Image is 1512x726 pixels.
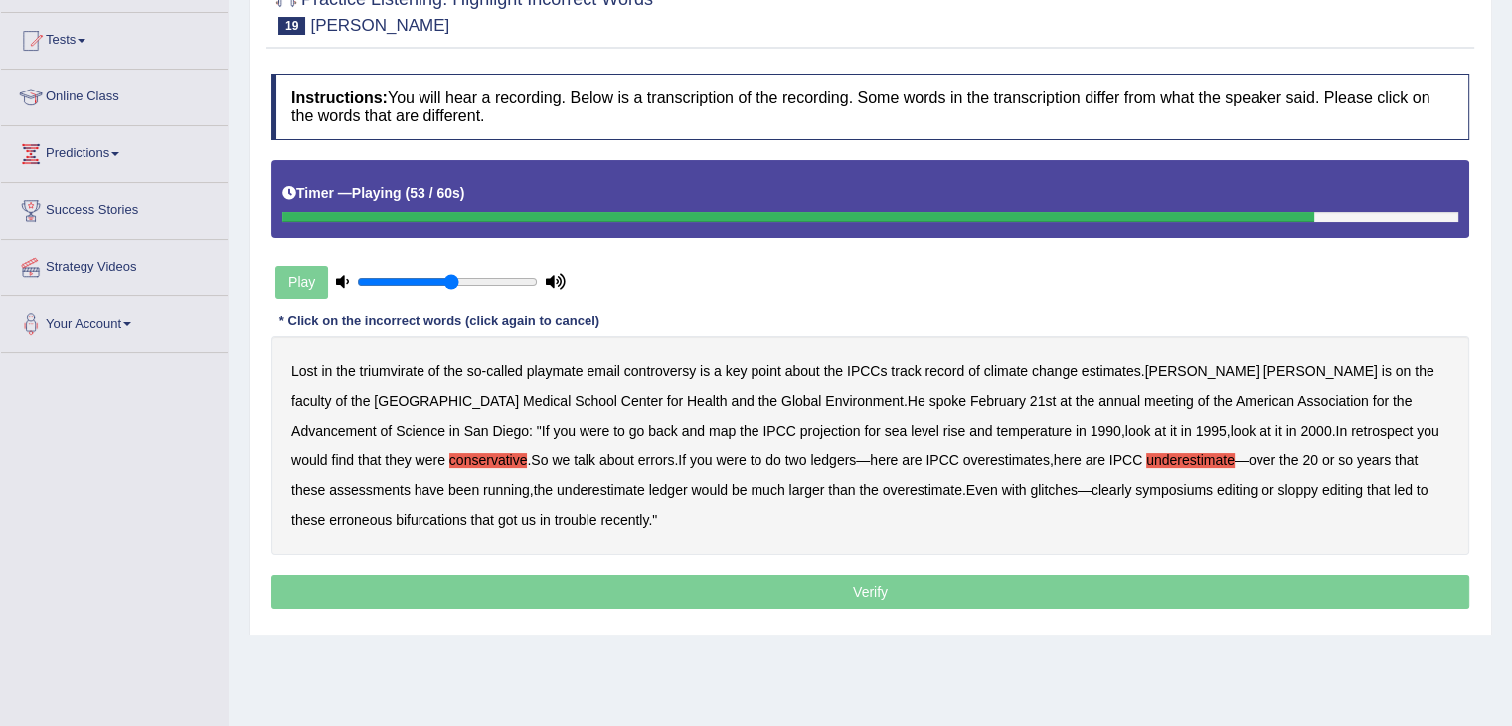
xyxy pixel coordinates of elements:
[690,453,713,468] b: you
[859,482,878,498] b: the
[649,482,688,498] b: ledger
[416,453,445,468] b: were
[291,482,325,498] b: these
[460,185,465,201] b: )
[351,393,370,409] b: the
[358,453,381,468] b: that
[732,482,748,498] b: be
[1249,453,1275,468] b: over
[1260,423,1271,439] b: at
[335,393,347,409] b: of
[963,453,1050,468] b: overestimates
[1382,363,1392,379] b: is
[464,423,489,439] b: San
[624,363,696,379] b: controversy
[291,90,388,106] b: Instructions:
[471,512,494,528] b: that
[557,482,645,498] b: underestimate
[1297,393,1369,409] b: Association
[374,393,519,409] b: [GEOGRAPHIC_DATA]
[1373,393,1389,409] b: for
[271,312,607,331] div: * Click on the incorrect words (click again to cancel)
[870,453,898,468] b: here
[970,393,1026,409] b: February
[271,336,1469,555] div: - . . : " , , . . . — , — , . — ."
[410,185,460,201] b: 53 / 60s
[691,482,728,498] b: would
[1082,363,1141,379] b: estimates
[1279,453,1298,468] b: the
[1275,423,1282,439] b: it
[1,296,228,346] a: Your Account
[828,482,855,498] b: than
[580,423,609,439] b: were
[1415,363,1433,379] b: the
[352,185,402,201] b: Playing
[492,423,529,439] b: Diego
[291,453,328,468] b: would
[709,423,736,439] b: map
[1394,482,1413,498] b: led
[336,363,355,379] b: the
[785,453,807,468] b: two
[329,512,392,528] b: erroneous
[271,74,1469,140] h4: You will hear a recording. Below is a transcription of the recording. Some words in the transcrip...
[467,363,482,379] b: so
[1170,423,1177,439] b: it
[282,186,464,201] h5: Timer —
[1236,393,1294,409] b: American
[629,423,645,439] b: go
[1417,482,1428,498] b: to
[1351,423,1413,439] b: retrospect
[1395,453,1418,468] b: that
[1032,363,1078,379] b: change
[847,363,887,379] b: IPCCs
[574,453,595,468] b: talk
[385,453,411,468] b: they
[449,453,528,468] b: conservative
[682,423,705,439] b: and
[1,183,228,233] a: Success Stories
[449,423,460,439] b: in
[1030,393,1056,409] b: 21st
[1338,453,1353,468] b: so
[788,482,824,498] b: larger
[486,363,523,379] b: called
[908,393,925,409] b: He
[751,363,780,379] b: point
[1261,482,1273,498] b: or
[575,393,617,409] b: School
[925,453,958,468] b: IPCC
[687,393,727,409] b: Health
[1286,423,1297,439] b: in
[1231,423,1257,439] b: look
[278,17,305,35] span: 19
[1217,482,1258,498] b: editing
[810,453,856,468] b: ledgers
[1417,423,1439,439] b: you
[291,363,317,379] b: Lost
[891,363,921,379] b: track
[552,453,570,468] b: we
[1,70,228,119] a: Online Class
[587,363,619,379] b: email
[825,393,904,409] b: Environment
[1393,393,1412,409] b: the
[716,453,746,468] b: were
[1322,482,1363,498] b: editing
[1144,393,1194,409] b: meeting
[785,363,820,379] b: about
[1,126,228,176] a: Predictions
[726,363,748,379] b: key
[984,363,1028,379] b: climate
[1,240,228,289] a: Strategy Videos
[714,363,722,379] b: a
[415,482,444,498] b: have
[1030,482,1077,498] b: glitches
[1335,423,1347,439] b: In
[731,393,754,409] b: and
[1125,423,1151,439] b: look
[527,363,584,379] b: playmate
[885,423,908,439] b: sea
[1322,453,1334,468] b: or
